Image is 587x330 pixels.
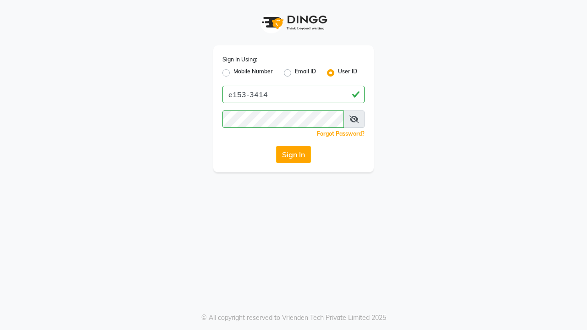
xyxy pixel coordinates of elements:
[317,130,365,137] a: Forgot Password?
[222,86,365,103] input: Username
[233,67,273,78] label: Mobile Number
[276,146,311,163] button: Sign In
[338,67,357,78] label: User ID
[222,110,344,128] input: Username
[257,9,330,36] img: logo1.svg
[222,55,257,64] label: Sign In Using:
[295,67,316,78] label: Email ID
